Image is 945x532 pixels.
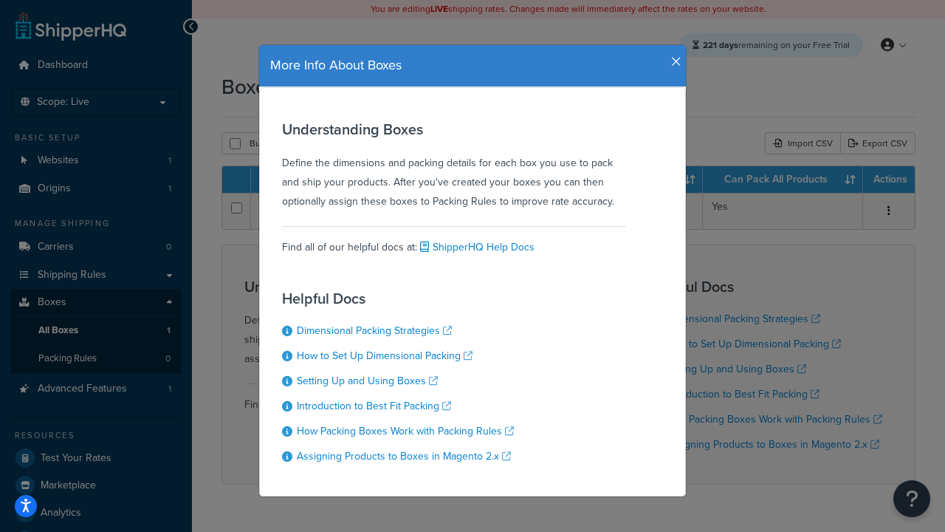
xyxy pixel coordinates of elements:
a: Assigning Products to Boxes in Magento 2.x [297,449,511,464]
div: Find all of our helpful docs at: [282,226,626,257]
a: Introduction to Best Fit Packing [297,398,451,414]
h4: More Info About Boxes [270,56,675,75]
a: Setting Up and Using Boxes [297,373,438,389]
h3: Understanding Boxes [282,121,626,137]
div: Define the dimensions and packing details for each box you use to pack and ship your products. Af... [282,121,626,211]
a: How to Set Up Dimensional Packing [297,348,472,364]
a: Dimensional Packing Strategies [297,323,452,338]
a: How Packing Boxes Work with Packing Rules [297,423,514,439]
h3: Helpful Docs [282,290,514,307]
a: ShipperHQ Help Docs [417,239,535,255]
